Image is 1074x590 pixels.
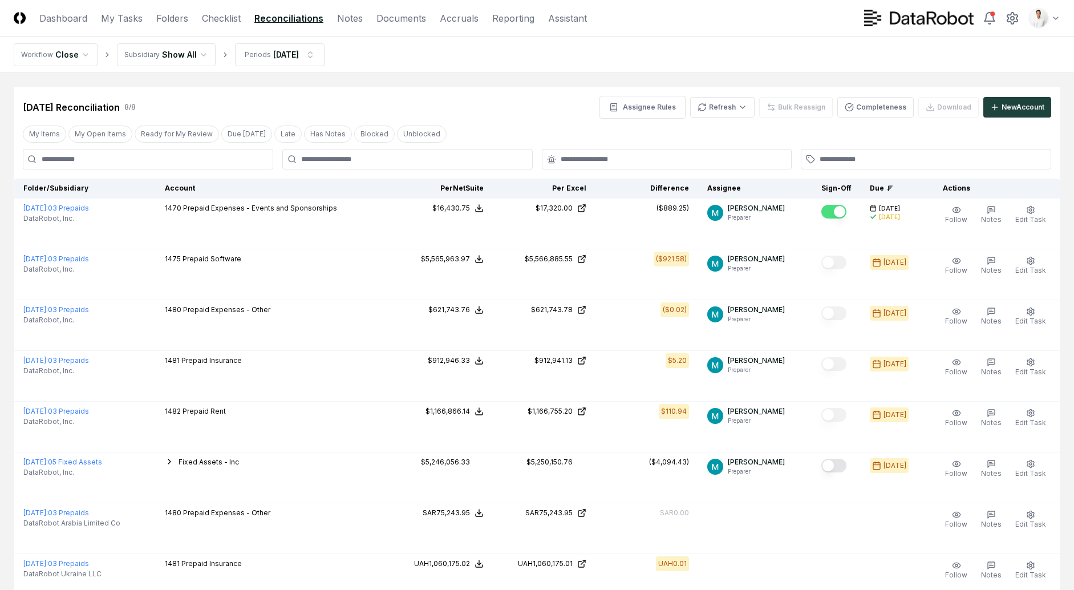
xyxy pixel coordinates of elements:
[101,11,143,25] a: My Tasks
[945,215,967,224] span: Follow
[698,179,812,199] th: Assignee
[1015,215,1046,224] span: Edit Task
[183,204,337,212] span: Prepaid Expenses - Events and Sponsorships
[837,97,914,118] button: Completeness
[979,508,1004,532] button: Notes
[23,254,89,263] a: [DATE]:03 Prepaids
[181,559,242,568] span: Prepaid Insurance
[425,406,484,417] button: $1,166,866.14
[23,264,74,274] span: DataRobot, Inc.
[979,559,1004,583] button: Notes
[661,406,687,417] div: $110.94
[390,179,493,199] th: Per NetSuite
[23,508,89,517] a: [DATE]:03 Prepaids
[945,266,967,274] span: Follow
[660,508,689,518] div: SAR0.00
[414,559,484,569] button: UAH1,060,175.02
[870,183,915,193] div: Due
[1013,254,1048,278] button: Edit Task
[983,97,1051,118] button: NewAccount
[1015,520,1046,528] span: Edit Task
[879,204,900,213] span: [DATE]
[1015,469,1046,478] span: Edit Task
[707,205,723,221] img: ACg8ocIk6UVBSJ1Mh_wKybhGNOx8YD4zQOa2rDZHjRd5UfivBFfoWA=s96-c
[656,254,687,264] div: ($921.58)
[14,43,325,66] nav: breadcrumb
[337,11,363,25] a: Notes
[728,213,785,222] p: Preparer
[945,317,967,325] span: Follow
[254,11,323,25] a: Reconciliations
[979,406,1004,430] button: Notes
[23,417,74,427] span: DataRobot, Inc.
[124,50,160,60] div: Subsidiary
[274,126,302,143] button: Late
[943,254,970,278] button: Follow
[23,467,74,478] span: DataRobot, Inc.
[1013,457,1048,481] button: Edit Task
[502,254,586,264] a: $5,566,885.55
[821,408,846,422] button: Mark complete
[165,254,181,263] span: 1475
[423,508,484,518] button: SAR75,243.95
[183,508,270,517] span: Prepaid Expenses - Other
[14,179,156,199] th: Folder/Subsidiary
[728,406,785,417] p: [PERSON_NAME]
[883,359,906,369] div: [DATE]
[23,254,48,263] span: [DATE] :
[883,460,906,471] div: [DATE]
[428,355,470,366] div: $912,946.33
[1015,266,1046,274] span: Edit Task
[23,126,66,143] button: My Items
[943,457,970,481] button: Follow
[165,407,181,415] span: 1482
[440,11,479,25] a: Accruals
[548,11,587,25] a: Assistant
[165,559,180,568] span: 1481
[528,406,573,417] div: $1,166,755.20
[943,305,970,329] button: Follow
[23,204,48,212] span: [DATE] :
[1002,102,1044,112] div: New Account
[23,518,120,528] span: DataRobot Arabia Limited Co
[943,406,970,430] button: Follow
[883,308,906,318] div: [DATE]
[23,305,48,314] span: [DATE] :
[165,356,180,365] span: 1481
[981,520,1002,528] span: Notes
[428,305,470,315] div: $621,743.76
[1030,9,1048,27] img: d09822cc-9b6d-4858-8d66-9570c114c672_b0bc35f1-fa8e-4ccc-bc23-b02c2d8c2b72.png
[502,203,586,213] a: $17,320.00
[1015,367,1046,376] span: Edit Task
[728,264,785,273] p: Preparer
[421,254,484,264] button: $5,565,963.97
[428,305,484,315] button: $621,743.76
[23,559,89,568] a: [DATE]:03 Prepaids
[821,459,846,472] button: Mark complete
[23,458,102,466] a: [DATE]:05 Fixed Assets
[1015,571,1046,579] span: Edit Task
[156,11,188,25] a: Folders
[421,254,470,264] div: $5,565,963.97
[23,356,48,365] span: [DATE] :
[23,315,74,325] span: DataRobot, Inc.
[707,357,723,373] img: ACg8ocIk6UVBSJ1Mh_wKybhGNOx8YD4zQOa2rDZHjRd5UfivBFfoWA=s96-c
[502,355,586,366] a: $912,941.13
[821,306,846,320] button: Mark complete
[707,459,723,475] img: ACg8ocIk6UVBSJ1Mh_wKybhGNOx8YD4zQOa2rDZHjRd5UfivBFfoWA=s96-c
[183,407,226,415] span: Prepaid Rent
[1015,418,1046,427] span: Edit Task
[981,469,1002,478] span: Notes
[23,559,48,568] span: [DATE] :
[68,126,132,143] button: My Open Items
[981,215,1002,224] span: Notes
[728,417,785,425] p: Preparer
[183,254,241,263] span: Prepaid Software
[124,102,136,112] div: 8 / 8
[649,457,689,467] div: ($4,094.43)
[423,508,470,518] div: SAR75,243.95
[534,355,573,366] div: $912,941.13
[864,10,974,26] img: DataRobot logo
[1013,508,1048,532] button: Edit Task
[23,407,89,415] a: [DATE]:03 Prepaids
